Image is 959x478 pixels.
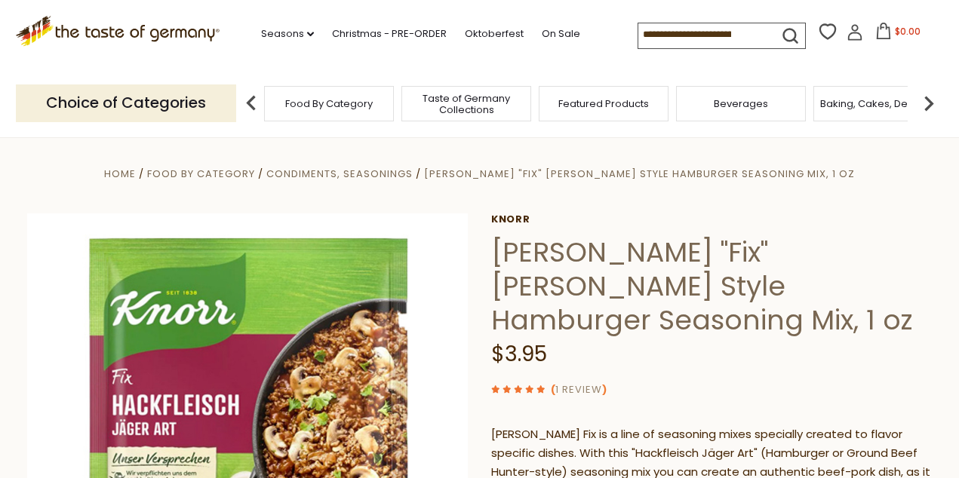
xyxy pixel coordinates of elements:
[555,382,602,398] a: 1 Review
[266,167,413,181] a: Condiments, Seasonings
[551,382,607,397] span: ( )
[558,98,649,109] a: Featured Products
[104,167,136,181] a: Home
[406,93,527,115] a: Taste of Germany Collections
[866,23,930,45] button: $0.00
[465,26,524,42] a: Oktoberfest
[895,25,921,38] span: $0.00
[285,98,373,109] a: Food By Category
[16,84,236,121] p: Choice of Categories
[491,235,933,337] h1: [PERSON_NAME] "Fix" [PERSON_NAME] Style Hamburger Seasoning Mix, 1 oz
[424,167,855,181] a: [PERSON_NAME] "Fix" [PERSON_NAME] Style Hamburger Seasoning Mix, 1 oz
[147,167,255,181] a: Food By Category
[332,26,447,42] a: Christmas - PRE-ORDER
[714,98,768,109] a: Beverages
[542,26,580,42] a: On Sale
[491,213,933,225] a: Knorr
[914,88,944,118] img: next arrow
[820,98,937,109] a: Baking, Cakes, Desserts
[236,88,266,118] img: previous arrow
[261,26,314,42] a: Seasons
[491,339,547,369] span: $3.95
